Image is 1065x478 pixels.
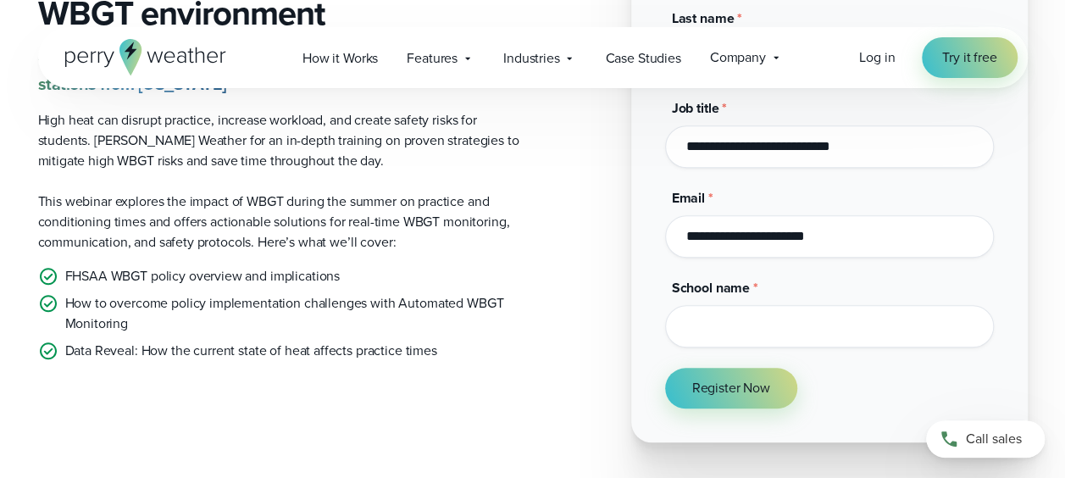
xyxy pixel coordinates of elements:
[672,98,719,118] span: Job title
[692,378,770,398] span: Register Now
[591,41,695,75] a: Case Studies
[503,48,560,69] span: Industries
[407,48,458,69] span: Features
[65,341,437,361] p: Data Reveal: How the current state of heat affects practice times
[859,47,895,68] a: Log in
[710,47,766,68] span: Company
[302,48,378,69] span: How it Works
[672,188,705,208] span: Email
[859,47,895,67] span: Log in
[665,368,797,409] button: Register Now
[672,278,750,297] span: School name
[926,420,1045,458] a: Call sales
[288,41,392,75] a: How it Works
[672,8,735,28] span: Last name
[605,48,680,69] span: Case Studies
[942,47,996,68] span: Try it free
[966,429,1022,449] span: Call sales
[38,110,519,171] p: High heat can disrupt practice, increase workload, and create safety risks for students. [PERSON_...
[922,37,1017,78] a: Try it free
[65,293,519,334] p: How to overcome policy implementation challenges with Automated WBGT Monitoring
[65,266,341,286] p: FHSAA WBGT policy overview and implications
[38,192,519,253] p: This webinar explores the impact of WBGT during the summer on practice and conditioning times and...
